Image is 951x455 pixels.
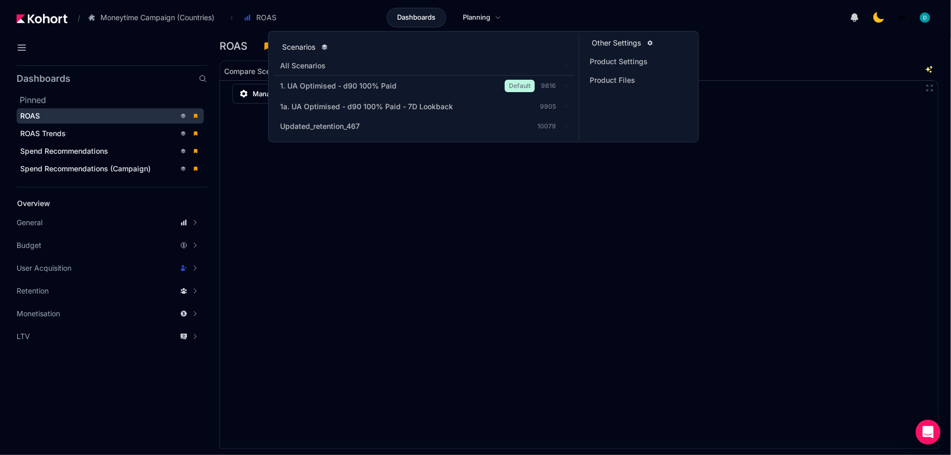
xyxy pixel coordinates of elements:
button: ROAS [238,9,287,26]
a: Spend Recommendations (Campaign) [17,161,204,177]
span: 1a. UA Optimised - d90 100% Paid - 7D Lookback [280,101,453,112]
a: Product Files [583,71,693,90]
img: logo_MoneyTimeLogo_1_20250619094856634230.png [897,12,908,23]
span: Spend Recommendations (Campaign) [20,164,151,173]
a: 1. UA Optimised - d90 100% PaidDefault9816 [274,76,575,96]
span: Updated_retention_467 [280,121,360,131]
span: Compare Scenarios [224,68,291,75]
a: Overview [13,196,189,211]
span: 10079 [537,122,556,130]
div: Open Intercom Messenger [916,420,941,445]
span: All Scenarios [280,61,529,71]
span: ROAS [256,12,276,23]
a: Updated_retention_46710079 [274,117,575,136]
span: Retention [17,286,49,296]
a: Manage Scenario [232,84,315,104]
button: Fullscreen [926,84,934,92]
a: ROAS [17,108,204,124]
span: › [228,13,235,22]
button: Moneytime Campaign (Countries) [82,9,225,26]
span: Dashboards [397,12,435,23]
span: Spend Recommendations [20,146,108,155]
a: All Scenarios [274,56,575,75]
span: General [17,217,42,228]
h3: ROAS [220,41,254,51]
img: Kohort logo [17,14,67,23]
span: 1. UA Optimised - d90 100% Paid [280,81,397,91]
span: User Acquisition [17,263,71,273]
span: Default [505,80,535,92]
h2: Dashboards [17,74,70,83]
span: LTV [17,331,30,342]
a: Dashboards [387,8,446,27]
span: ROAS Trends [20,129,66,138]
a: Spend Recommendations [17,143,204,159]
span: Moneytime Campaign (Countries) [100,12,214,23]
span: / [69,12,80,23]
span: ROAS [20,111,40,120]
a: Product Settings [583,52,693,71]
span: Overview [17,199,50,208]
span: Product Settings [590,56,648,67]
h3: Other Settings [592,38,641,48]
span: Monetisation [17,309,60,319]
span: 9905 [540,102,556,111]
span: Budget [17,240,41,251]
span: Manage Scenario [253,89,309,99]
span: 9816 [541,82,556,90]
a: ROAS Trends [17,126,204,141]
a: Planning [452,8,512,27]
h3: Scenarios [282,42,315,52]
a: 1a. UA Optimised - d90 100% Paid - 7D Lookback9905 [274,97,575,116]
h2: Pinned [20,94,207,106]
span: Product Files [590,75,648,85]
span: Planning [463,12,491,23]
